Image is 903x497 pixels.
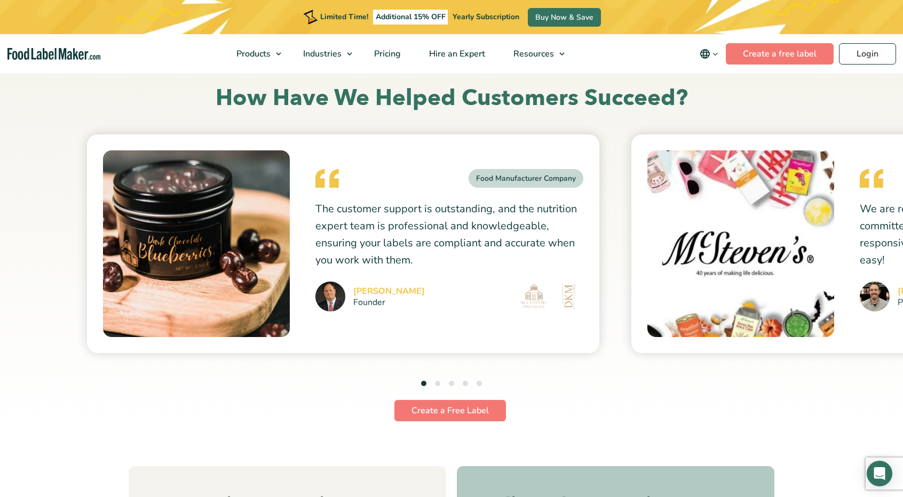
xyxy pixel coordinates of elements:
[453,12,519,22] span: Yearly Subscription
[300,48,343,60] span: Industries
[360,34,413,74] a: Pricing
[867,461,892,486] div: Open Intercom Messenger
[435,381,440,386] button: 2 of 5
[102,84,801,113] h2: How Have We Helped Customers Succeed?
[223,34,287,74] a: Products
[353,287,425,295] cite: [PERSON_NAME]
[373,10,448,25] span: Additional 15% OFF
[87,134,599,353] a: Food Manufacturer Company The customer support is outstanding, and the nutrition expert team is p...
[477,381,482,386] button: 5 of 5
[289,34,358,74] a: Industries
[469,169,583,188] div: Food Manufacturer Company
[426,48,486,60] span: Hire an Expert
[510,48,555,60] span: Resources
[726,43,834,65] a: Create a free label
[421,381,426,386] button: 1 of 5
[320,12,368,22] span: Limited Time!
[394,400,506,421] a: Create a Free Label
[463,381,468,386] button: 4 of 5
[371,48,402,60] span: Pricing
[839,43,896,65] a: Login
[315,201,583,269] p: The customer support is outstanding, and the nutrition expert team is professional and knowledgea...
[353,298,425,307] small: Founder
[528,8,601,27] a: Buy Now & Save
[449,381,454,386] button: 3 of 5
[233,48,272,60] span: Products
[500,34,570,74] a: Resources
[415,34,497,74] a: Hire an Expert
